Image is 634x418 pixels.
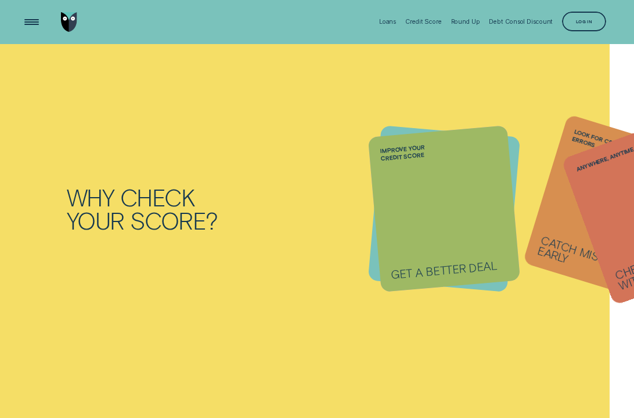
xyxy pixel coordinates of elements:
button: Open Menu [21,12,41,32]
img: Wisr [61,12,77,32]
div: Round Up [451,18,480,26]
div: Loans [379,18,396,26]
h2: Why check your score? [63,186,317,232]
div: Debt Consol Discount [489,18,553,26]
button: Log in [562,12,606,31]
div: Credit Score [405,18,442,26]
div: Why check your score? [67,186,314,232]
